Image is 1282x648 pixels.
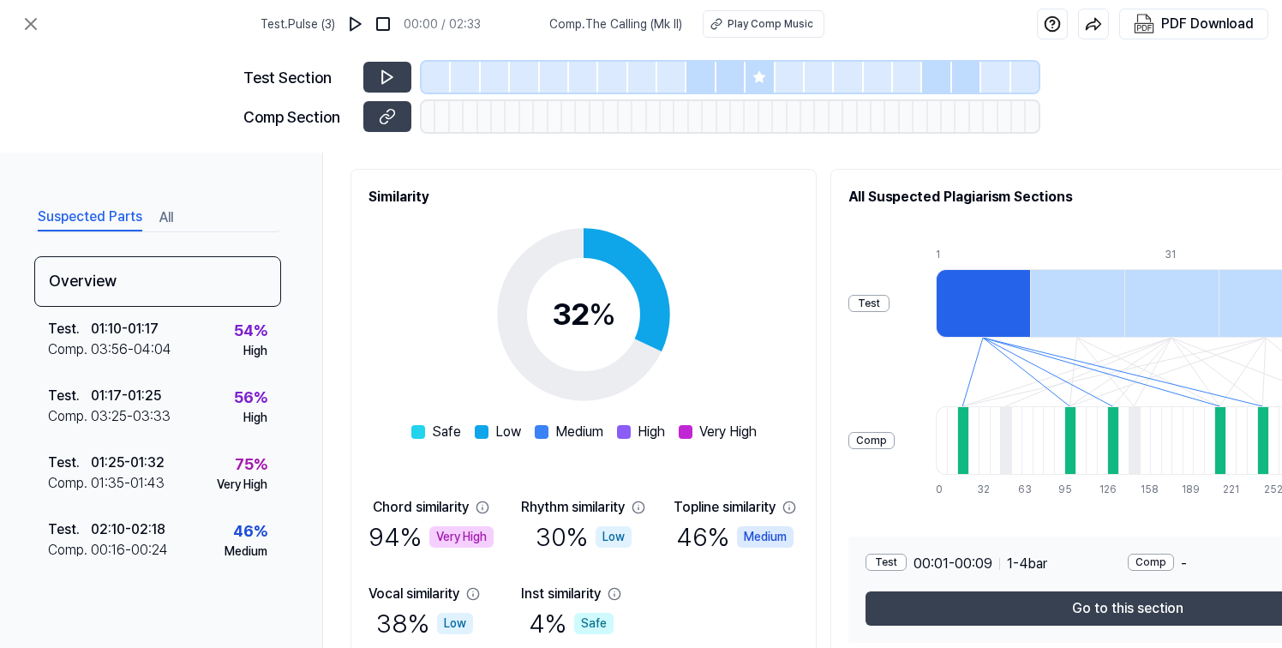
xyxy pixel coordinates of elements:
div: Very High [217,476,267,494]
img: help [1044,15,1061,33]
div: 32 [552,291,616,338]
div: Medium [737,526,794,548]
button: PDF Download [1130,9,1257,39]
div: Low [437,613,473,634]
div: Safe [574,613,614,634]
div: 95 [1058,482,1069,497]
img: play [347,15,364,33]
div: 94 % [368,518,494,556]
div: Comp Section [243,105,353,129]
div: 03:56 - 04:04 [91,339,171,360]
div: High [243,342,267,360]
div: 1 [936,247,1030,262]
div: Medium [225,543,267,561]
span: Test . Pulse (3) [261,15,335,33]
div: Test [848,295,890,312]
span: 00:01 - 00:09 [914,554,992,574]
div: 31 [1165,247,1259,262]
div: Comp [1128,554,1174,571]
div: Test Section [243,66,353,89]
span: Comp . The Calling (Mk II) [549,15,682,33]
div: Test . [48,319,91,339]
div: High [243,409,267,427]
div: 03:25 - 03:33 [91,406,171,427]
div: Play Comp Music [728,16,813,32]
div: 0 [936,482,947,497]
button: All [159,204,173,231]
span: Low [495,422,521,442]
div: Very High [429,526,494,548]
div: Test . [48,519,91,540]
div: Comp [848,432,895,449]
div: 30 % [536,518,632,556]
div: Test [866,554,907,571]
button: Suspected Parts [38,204,142,231]
div: Comp . [48,339,91,360]
div: 158 [1141,482,1152,497]
div: Test . [48,386,91,406]
div: Inst similarity [521,584,601,604]
div: 38 % [376,604,473,643]
div: 4 % [529,604,614,643]
div: 00:16 - 00:24 [91,540,168,561]
div: 46 % [233,519,267,543]
span: Very High [699,422,757,442]
div: 00:00 / 02:33 [404,15,481,33]
div: 63 [1018,482,1029,497]
div: Overview [34,256,281,307]
div: Comp . [48,406,91,427]
button: Play Comp Music [703,10,824,38]
div: 56 % [234,386,267,409]
div: Vocal similarity [368,584,459,604]
div: Test . [48,453,91,473]
div: 32 [977,482,988,497]
div: Rhythm similarity [521,497,625,518]
h2: Similarity [368,187,799,207]
div: Topline similarity [674,497,776,518]
div: 01:25 - 01:32 [91,453,165,473]
div: 02:10 - 02:18 [91,519,165,540]
img: PDF Download [1134,14,1154,34]
div: 01:17 - 01:25 [91,386,161,406]
div: Comp . [48,540,91,561]
div: Chord similarity [373,497,469,518]
div: Low [596,526,632,548]
div: 252 [1264,482,1275,497]
span: High [638,422,665,442]
span: 1 - 4 bar [1007,554,1047,574]
div: 221 [1223,482,1234,497]
div: 189 [1182,482,1193,497]
div: 01:10 - 01:17 [91,319,159,339]
span: % [589,296,616,333]
div: 01:35 - 01:43 [91,473,165,494]
span: Medium [555,422,603,442]
div: Comp . [48,473,91,494]
div: 75 % [235,453,267,476]
img: stop [374,15,392,33]
img: share [1085,15,1102,33]
div: PDF Download [1161,13,1254,35]
div: 46 % [676,518,794,556]
div: 54 % [234,319,267,342]
div: 126 [1099,482,1111,497]
span: Safe [432,422,461,442]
